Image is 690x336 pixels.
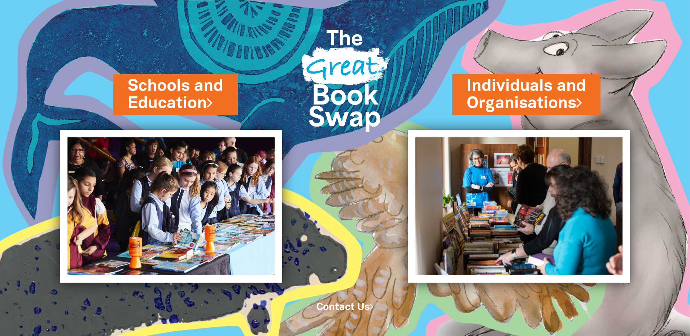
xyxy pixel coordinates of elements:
a: Individuals andOrganisations [467,75,586,115]
img: Schools and Education [60,130,282,283]
a: Contact Us [316,303,374,312]
a: Schools andEducation [128,75,223,115]
img: Great Bookswap logo [293,9,397,147]
img: Individuals and Organisations [408,130,630,283]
